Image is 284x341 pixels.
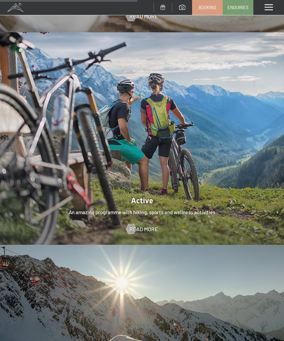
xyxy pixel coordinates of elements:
span: Booking [199,4,216,11]
a: Booking [192,0,222,15]
span: Read more [129,13,158,20]
a: Read more [126,13,158,20]
span: Read more [129,225,158,233]
a: Enquiries [223,0,253,15]
a: Read more [126,225,158,233]
span: Enquiries [227,4,249,11]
